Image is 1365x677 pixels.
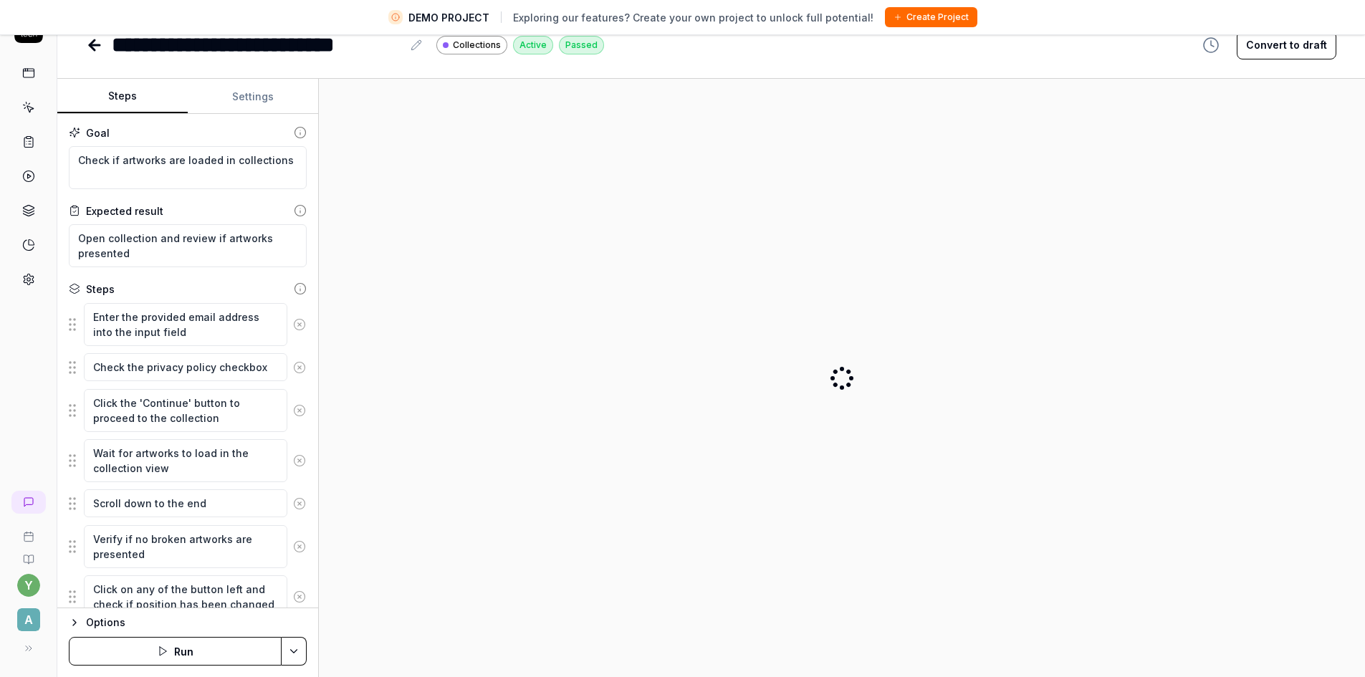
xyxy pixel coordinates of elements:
[17,608,40,631] span: A
[57,80,188,114] button: Steps
[6,542,51,565] a: Documentation
[287,396,312,425] button: Remove step
[17,574,40,597] button: y
[69,489,307,519] div: Suggestions
[1194,31,1228,59] button: View version history
[1237,31,1336,59] button: Convert to draft
[69,575,307,619] div: Suggestions
[287,353,312,382] button: Remove step
[287,310,312,339] button: Remove step
[69,524,307,569] div: Suggestions
[86,282,115,297] div: Steps
[86,203,163,219] div: Expected result
[69,438,307,483] div: Suggestions
[11,491,46,514] a: New conversation
[69,302,307,347] div: Suggestions
[287,489,312,518] button: Remove step
[188,80,318,114] button: Settings
[885,7,977,27] button: Create Project
[86,125,110,140] div: Goal
[559,36,604,54] div: Passed
[513,10,873,25] span: Exploring our features? Create your own project to unlock full potential!
[287,532,312,561] button: Remove step
[69,352,307,383] div: Suggestions
[6,597,51,634] button: A
[453,39,501,52] span: Collections
[69,614,307,631] button: Options
[408,10,489,25] span: DEMO PROJECT
[69,388,307,433] div: Suggestions
[287,582,312,611] button: Remove step
[86,614,307,631] div: Options
[69,637,282,666] button: Run
[513,36,553,54] div: Active
[6,519,51,542] a: Book a call with us
[436,35,507,54] a: Collections
[287,446,312,475] button: Remove step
